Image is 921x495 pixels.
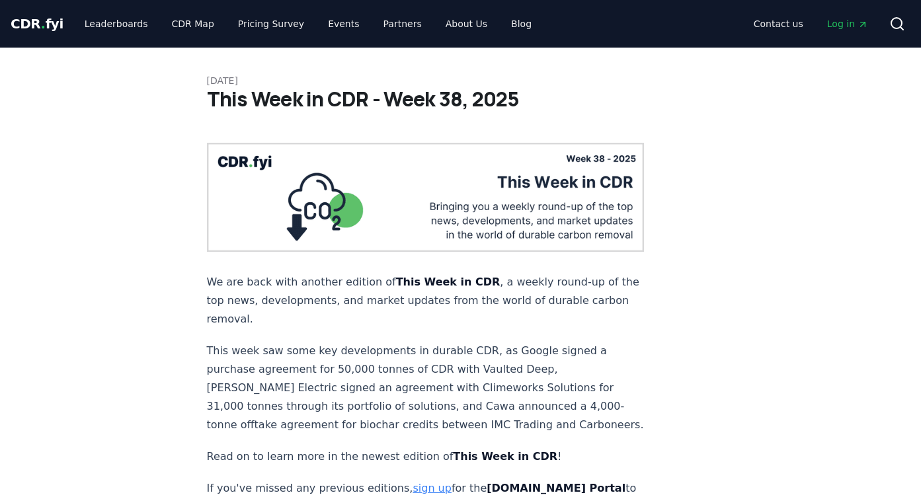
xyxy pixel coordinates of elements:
a: Leaderboards [74,12,159,36]
strong: [DOMAIN_NAME] Portal [487,482,625,494]
a: sign up [413,482,451,494]
nav: Main [74,12,542,36]
p: We are back with another edition of , a weekly round-up of the top news, developments, and market... [207,273,645,328]
a: CDR Map [161,12,225,36]
a: CDR.fyi [11,15,63,33]
strong: This Week in CDR [396,276,501,288]
img: blog post image [207,143,645,252]
a: Contact us [743,12,814,36]
p: [DATE] [207,74,715,87]
p: This week saw some key developments in durable CDR, as Google signed a purchase agreement for 50,... [207,342,645,434]
span: CDR fyi [11,16,63,32]
span: . [41,16,46,32]
span: Log in [827,17,868,30]
a: Partners [373,12,432,36]
strong: This Week in CDR [453,450,557,463]
a: Log in [817,12,879,36]
nav: Main [743,12,879,36]
h1: This Week in CDR - Week 38, 2025 [207,87,715,111]
a: Pricing Survey [227,12,315,36]
a: Events [317,12,370,36]
p: Read on to learn more in the newest edition of ! [207,447,645,466]
a: About Us [435,12,498,36]
a: Blog [501,12,542,36]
